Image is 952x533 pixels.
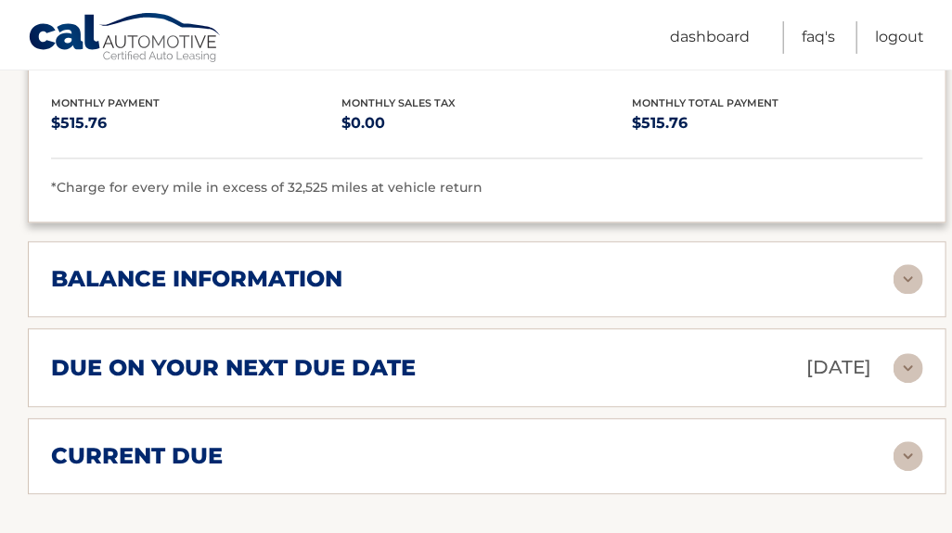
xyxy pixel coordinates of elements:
a: FAQ's [802,21,835,54]
a: Cal Automotive [28,12,223,66]
p: $515.76 [633,110,923,136]
span: Monthly Total Payment [633,96,779,109]
p: [DATE] [806,351,871,384]
a: Logout [875,21,924,54]
span: Monthly Sales Tax [341,96,456,109]
img: accordion-rest.svg [894,264,923,294]
img: accordion-rest.svg [894,353,923,383]
h2: current due [51,442,223,470]
img: accordion-rest.svg [894,441,923,471]
span: *Charge for every mile in excess of 32,525 miles at vehicle return [51,179,482,196]
h2: balance information [51,265,342,293]
p: $515.76 [51,110,341,136]
h2: due on your next due date [51,354,416,382]
a: Dashboard [670,21,750,54]
p: $0.00 [341,110,632,136]
span: Monthly Payment [51,96,160,109]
